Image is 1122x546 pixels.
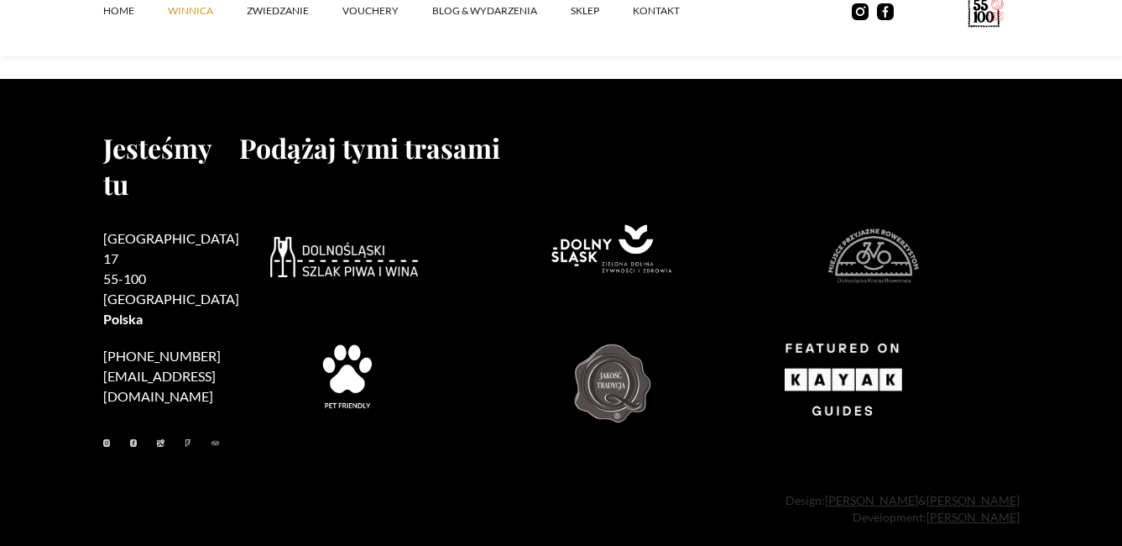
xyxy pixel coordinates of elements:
[103,492,1020,526] div: Design: & Development:
[103,129,239,202] h2: Jesteśmy tu
[926,510,1020,524] a: [PERSON_NAME]
[103,311,143,327] strong: Polska
[103,368,216,404] a: [EMAIL_ADDRESS][DOMAIN_NAME]
[239,129,1020,165] h2: Podążaj tymi trasami
[103,348,221,364] a: [PHONE_NUMBER]
[926,493,1020,507] a: [PERSON_NAME]
[825,493,918,507] a: [PERSON_NAME]
[103,228,239,329] h2: [GEOGRAPHIC_DATA] 17 55-100 [GEOGRAPHIC_DATA]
